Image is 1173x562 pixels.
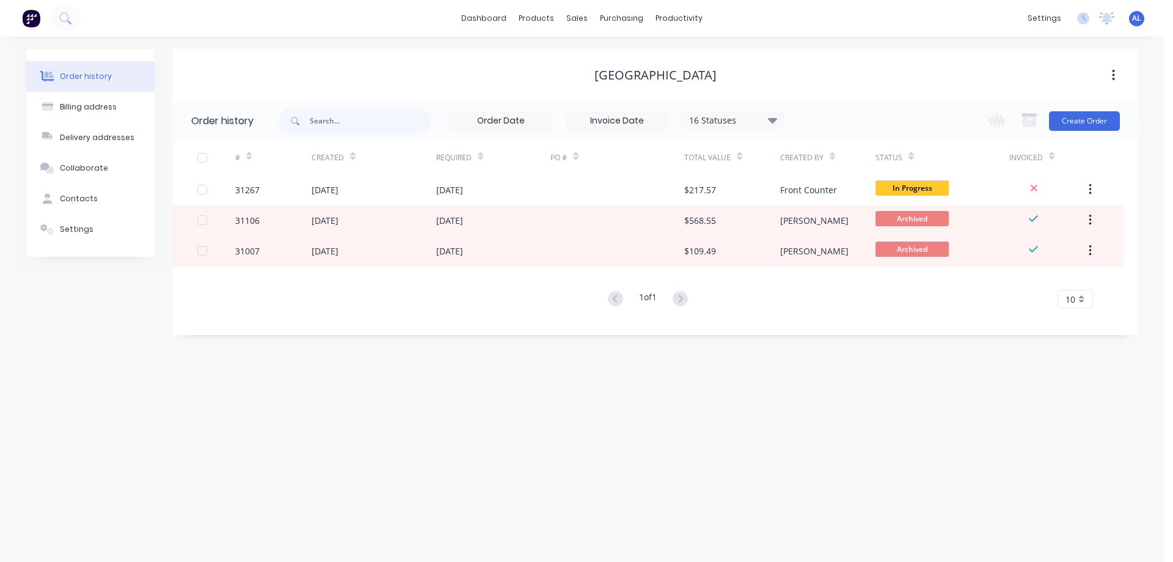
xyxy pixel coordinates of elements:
div: Created [312,152,344,163]
div: [DATE] [436,245,463,257]
span: AL [1132,13,1141,24]
div: Total Value [684,152,731,163]
div: PO # [550,152,567,163]
input: Invoice Date [566,112,668,130]
div: Created By [780,152,824,163]
span: In Progress [875,180,949,196]
div: Billing address [60,102,117,113]
div: [PERSON_NAME] [780,245,849,257]
div: # [235,141,312,174]
span: Archived [875,211,949,226]
div: 31106 [235,214,260,227]
div: Created By [780,141,875,174]
div: [DATE] [312,183,338,196]
div: [GEOGRAPHIC_DATA] [594,68,717,83]
div: products [513,9,560,28]
div: $568.55 [684,214,716,227]
div: [DATE] [436,214,463,227]
div: # [235,152,240,163]
div: [DATE] [312,245,338,257]
div: Order history [191,114,254,128]
div: [DATE] [436,183,463,196]
div: 16 Statuses [682,114,784,127]
div: Collaborate [60,163,108,174]
button: Order history [26,61,155,92]
div: $217.57 [684,183,716,196]
div: Invoiced [1009,141,1086,174]
button: Delivery addresses [26,122,155,153]
button: Billing address [26,92,155,122]
div: 1 of 1 [639,290,657,308]
div: Status [875,141,1009,174]
div: purchasing [594,9,649,28]
div: Delivery addresses [60,132,134,143]
div: Settings [60,224,93,235]
a: dashboard [455,9,513,28]
div: productivity [649,9,709,28]
div: [DATE] [312,214,338,227]
div: Invoiced [1009,152,1043,163]
button: Contacts [26,183,155,214]
button: Settings [26,214,155,245]
img: Factory [22,9,40,28]
span: 10 [1065,293,1075,306]
div: PO # [550,141,684,174]
input: Order Date [450,112,552,130]
input: Search... [310,109,431,133]
div: settings [1021,9,1067,28]
div: Contacts [60,193,98,204]
div: sales [560,9,594,28]
div: Created [312,141,436,174]
div: Required [436,141,551,174]
button: Collaborate [26,153,155,183]
div: Front Counter [780,183,837,196]
div: Status [875,152,902,163]
div: 31007 [235,245,260,257]
div: 31267 [235,183,260,196]
div: Required [436,152,472,163]
button: Create Order [1049,111,1120,131]
div: $109.49 [684,245,716,257]
div: Total Value [684,141,780,174]
div: [PERSON_NAME] [780,214,849,227]
span: Archived [875,242,949,257]
div: Order history [60,71,112,82]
